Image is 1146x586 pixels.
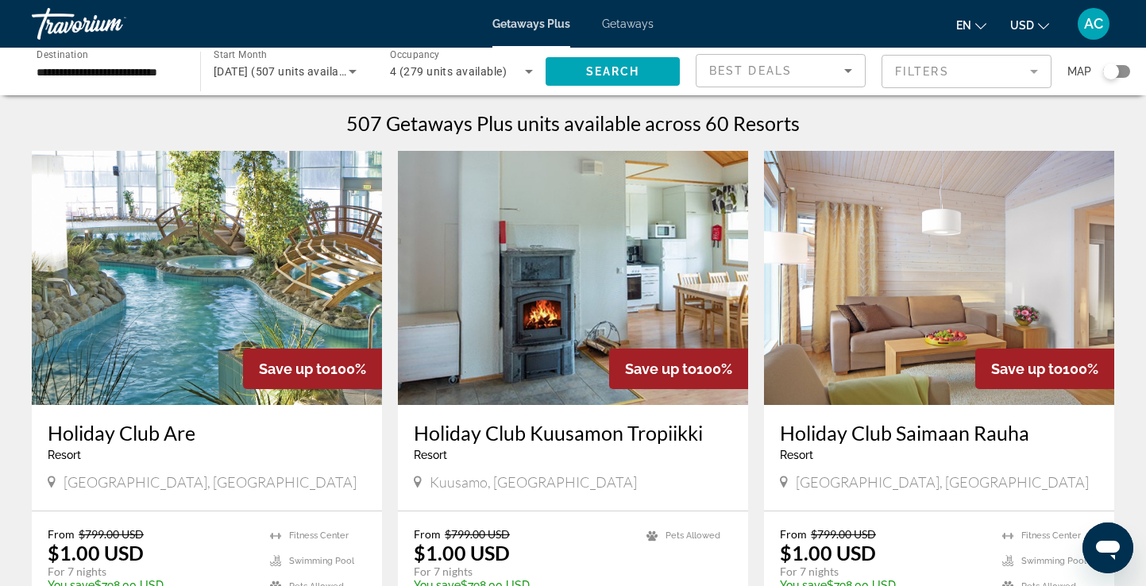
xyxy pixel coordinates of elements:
[289,530,349,541] span: Fitness Center
[243,349,382,389] div: 100%
[492,17,570,30] a: Getaways Plus
[1010,13,1049,37] button: Change currency
[346,111,800,135] h1: 507 Getaways Plus units available across 60 Resorts
[709,64,792,77] span: Best Deals
[445,527,510,541] span: $799.00 USD
[780,421,1098,445] a: Holiday Club Saimaan Rauha
[64,473,357,491] span: [GEOGRAPHIC_DATA], [GEOGRAPHIC_DATA]
[1010,19,1034,32] span: USD
[1021,556,1086,566] span: Swimming Pool
[709,61,852,80] mat-select: Sort by
[625,360,696,377] span: Save up to
[764,151,1114,405] img: C642I01X.jpg
[48,565,254,579] p: For 7 nights
[780,527,807,541] span: From
[48,449,81,461] span: Resort
[975,349,1114,389] div: 100%
[259,360,330,377] span: Save up to
[214,49,267,60] span: Start Month
[796,473,1089,491] span: [GEOGRAPHIC_DATA], [GEOGRAPHIC_DATA]
[37,48,88,60] span: Destination
[289,556,354,566] span: Swimming Pool
[214,65,358,78] span: [DATE] (507 units available)
[1021,530,1081,541] span: Fitness Center
[780,565,986,579] p: For 7 nights
[414,541,510,565] p: $1.00 USD
[414,565,631,579] p: For 7 nights
[414,527,441,541] span: From
[956,13,986,37] button: Change language
[666,530,720,541] span: Pets Allowed
[1082,522,1133,573] iframe: Botão para abrir a janela de mensagens
[609,349,748,389] div: 100%
[48,541,144,565] p: $1.00 USD
[48,527,75,541] span: From
[32,151,382,405] img: 7791O01X.jpg
[1073,7,1114,40] button: User Menu
[32,3,191,44] a: Travorium
[882,54,1051,89] button: Filter
[398,151,748,405] img: 2591I01X.jpg
[780,541,876,565] p: $1.00 USD
[390,65,507,78] span: 4 (279 units available)
[991,360,1063,377] span: Save up to
[1067,60,1091,83] span: Map
[48,421,366,445] a: Holiday Club Are
[430,473,637,491] span: Kuusamo, [GEOGRAPHIC_DATA]
[79,527,144,541] span: $799.00 USD
[602,17,654,30] a: Getaways
[811,527,876,541] span: $799.00 USD
[780,449,813,461] span: Resort
[1084,16,1103,32] span: AC
[414,421,732,445] a: Holiday Club Kuusamon Tropiikki
[546,57,680,86] button: Search
[390,49,440,60] span: Occupancy
[414,449,447,461] span: Resort
[586,65,640,78] span: Search
[956,19,971,32] span: en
